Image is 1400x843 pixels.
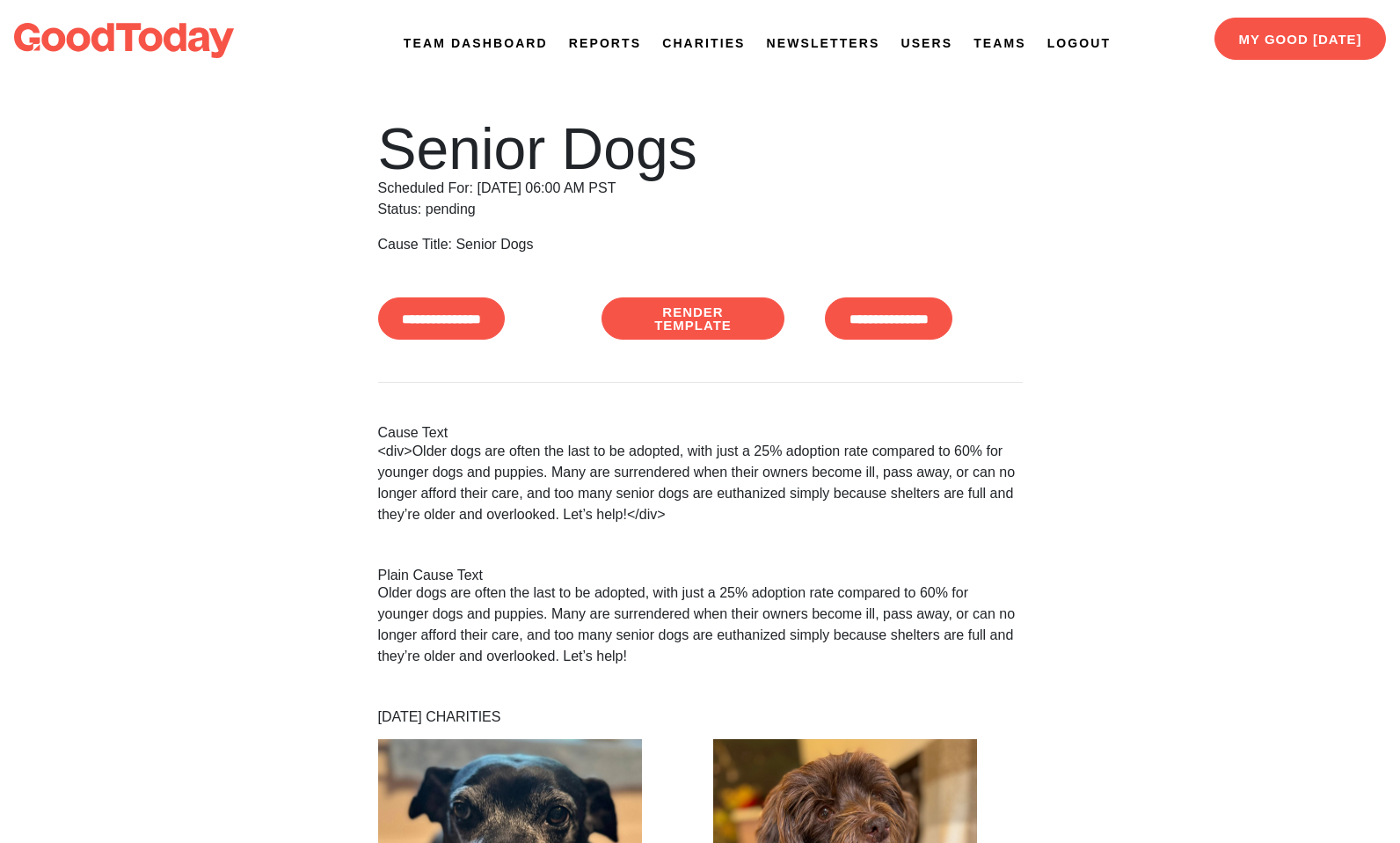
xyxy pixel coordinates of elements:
a: Logout [1047,34,1111,53]
a: Charities [662,34,745,53]
a: Users [901,34,952,53]
div: Scheduled For: [DATE] 06:00 AM PST Status: pending [378,120,1023,220]
a: My Good [DATE] [1214,18,1386,60]
h2: Plain Cause Text [378,568,1023,583]
a: Newsletters [767,34,880,53]
h2: Cause Text [378,425,1023,441]
a: Team Dashboard [404,34,548,53]
a: Reports [569,34,641,53]
h1: Senior Dogs [378,120,1023,178]
a: Render Template [602,297,784,340]
a: Teams [973,34,1026,53]
div: Cause Title: Senior Dogs [378,234,1023,255]
img: logo-dark-da6b47b19159aada33782b937e4e11ca563a98e0ec6b0b8896e274de7198bfd4.svg [14,23,234,58]
h2: [DATE] CHARITIES [378,709,1023,725]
